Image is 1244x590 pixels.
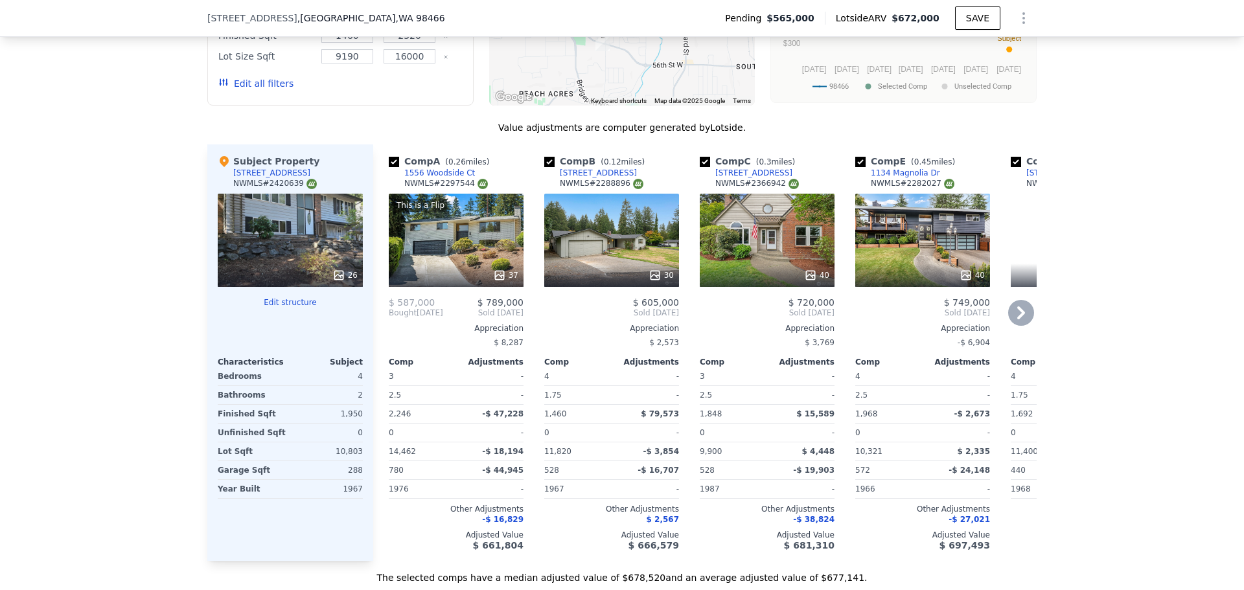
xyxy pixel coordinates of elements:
[855,480,920,498] div: 1966
[544,168,637,178] a: [STREET_ADDRESS]
[560,178,643,189] div: NWMLS # 2288896
[1011,372,1016,381] span: 4
[805,338,835,347] span: $ 3,769
[218,480,288,498] div: Year Built
[770,424,835,442] div: -
[389,504,524,514] div: Other Adjustments
[649,338,679,347] span: $ 2,573
[389,409,411,418] span: 2,246
[1011,530,1146,540] div: Adjusted Value
[404,178,488,189] div: NWMLS # 2297544
[306,179,317,189] img: NWMLS Logo
[796,409,835,418] span: $ 15,589
[459,386,524,404] div: -
[855,357,923,367] div: Comp
[700,372,705,381] span: 3
[700,168,792,178] a: [STREET_ADDRESS]
[700,155,800,168] div: Comp C
[1011,168,1103,178] a: [STREET_ADDRESS]
[389,428,394,437] span: 0
[1011,504,1146,514] div: Other Adjustments
[595,157,650,166] span: ( miles)
[440,157,494,166] span: ( miles)
[218,461,288,479] div: Garage Sqft
[867,65,892,74] text: [DATE]
[804,269,829,282] div: 40
[963,65,988,74] text: [DATE]
[389,480,454,498] div: 1976
[1011,5,1037,31] button: Show Options
[395,13,444,23] span: , WA 98466
[389,530,524,540] div: Adjusted Value
[389,323,524,334] div: Appreciation
[218,405,288,423] div: Finished Sqft
[949,466,990,475] span: -$ 24,148
[544,428,549,437] span: 0
[544,480,609,498] div: 1967
[633,179,643,189] img: NWMLS Logo
[835,65,859,74] text: [DATE]
[1011,357,1078,367] div: Comp
[389,308,417,318] span: Bought
[443,308,524,318] span: Sold [DATE]
[628,540,679,550] span: $ 666,579
[855,466,870,475] span: 572
[459,367,524,385] div: -
[218,386,288,404] div: Bathrooms
[332,269,358,282] div: 26
[996,65,1021,74] text: [DATE]
[482,409,524,418] span: -$ 47,228
[954,82,1011,91] text: Unselected Comp
[770,480,835,498] div: -
[544,386,609,404] div: 1.75
[759,157,771,166] span: 0.3
[958,447,990,456] span: $ 2,335
[218,155,319,168] div: Subject Property
[233,178,317,189] div: NWMLS # 2420639
[925,480,990,498] div: -
[233,168,310,178] div: [STREET_ADDRESS]
[700,447,722,456] span: 9,900
[448,157,466,166] span: 0.26
[218,357,290,367] div: Characteristics
[494,338,524,347] span: $ 8,287
[544,372,549,381] span: 4
[783,39,801,48] text: $300
[855,530,990,540] div: Adjusted Value
[1011,334,1146,352] div: -
[960,269,985,282] div: 40
[1026,168,1103,178] div: [STREET_ADDRESS]
[544,447,571,456] span: 11,820
[443,54,448,60] button: Clear
[293,461,363,479] div: 288
[604,157,621,166] span: 0.12
[459,424,524,442] div: -
[612,357,679,367] div: Adjustments
[218,47,314,65] div: Lot Size Sqft
[544,308,679,318] span: Sold [DATE]
[751,157,800,166] span: ( miles)
[293,424,363,442] div: 0
[459,480,524,498] div: -
[544,409,566,418] span: 1,460
[544,323,679,334] div: Appreciation
[700,386,765,404] div: 2.5
[293,480,363,498] div: 1967
[478,179,488,189] img: NWMLS Logo
[218,442,288,460] div: Lot Sqft
[389,466,404,475] span: 780
[789,179,799,189] img: NWMLS Logo
[389,155,494,168] div: Comp A
[770,386,835,404] div: -
[802,447,835,456] span: $ 4,448
[647,515,679,524] span: $ 2,567
[1011,409,1033,418] span: 1,692
[1011,323,1146,334] div: Appreciation
[944,297,990,308] span: $ 749,000
[855,168,940,178] a: 1134 Magnolia Dr
[733,97,751,104] a: Terms (opens in new tab)
[614,386,679,404] div: -
[700,409,722,418] span: 1,848
[715,168,792,178] div: [STREET_ADDRESS]
[389,447,416,456] span: 14,462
